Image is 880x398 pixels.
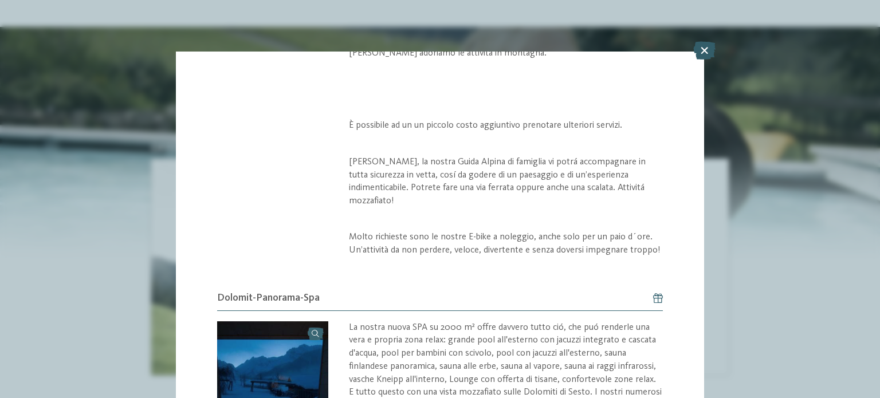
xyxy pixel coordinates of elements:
span: Dolomit-Panorama-Spa [217,291,320,305]
p: È possibile ad un un piccolo costo aggiuntivo prenotare ulteriori servizi. [349,119,663,132]
p: [PERSON_NAME], la nostra Guida Alpina di famiglia vi potrá accompagnare in tutta sicurezza in vet... [349,156,663,208]
p: Molto richieste sono le nostre E-bike a noleggio, anche solo per un paio d´ore. Un’attività da no... [349,231,663,257]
